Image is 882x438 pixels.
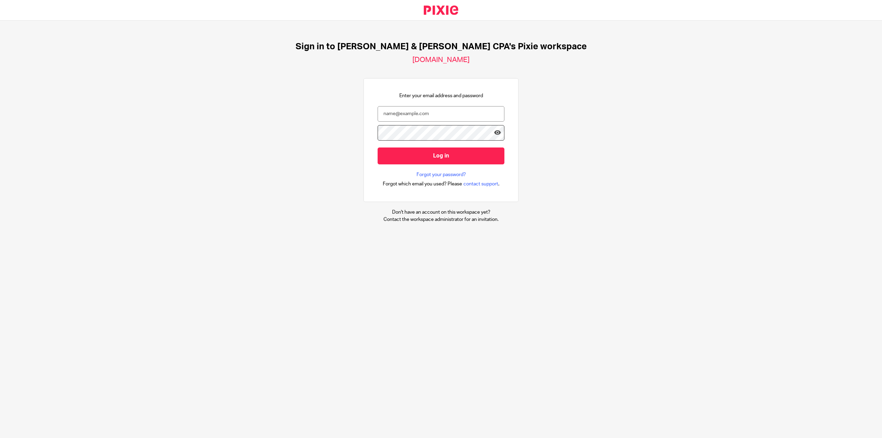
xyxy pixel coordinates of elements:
[296,41,587,52] h1: Sign in to [PERSON_NAME] & [PERSON_NAME] CPA's Pixie workspace
[383,181,462,187] span: Forgot which email you used? Please
[383,216,499,223] p: Contact the workspace administrator for an invitation.
[399,92,483,99] p: Enter your email address and password
[417,171,466,178] a: Forgot your password?
[463,181,498,187] span: contact support
[383,209,499,216] p: Don't have an account on this workspace yet?
[383,180,500,188] div: .
[378,147,504,164] input: Log in
[412,55,470,64] h2: [DOMAIN_NAME]
[378,106,504,122] input: name@example.com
